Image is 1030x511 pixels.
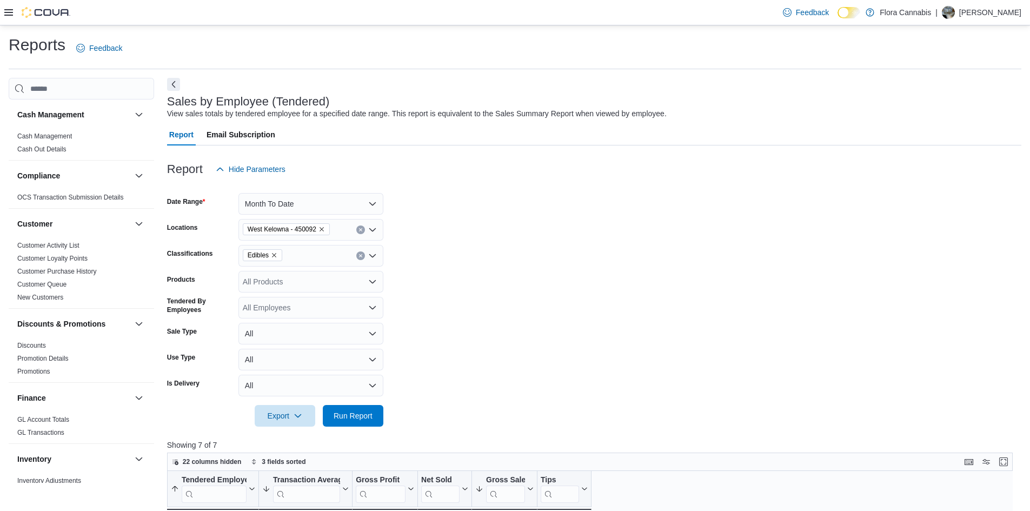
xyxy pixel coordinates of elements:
button: Gross Sales [475,475,534,503]
p: Flora Cannabis [880,6,931,19]
button: Customer [17,218,130,229]
span: Customer Loyalty Points [17,254,88,263]
button: Net Sold [421,475,468,503]
button: Next [167,78,180,91]
span: Feedback [796,7,829,18]
span: Export [261,405,309,427]
div: View sales totals by tendered employee for a specified date range. This report is equivalent to t... [167,108,667,120]
h3: Customer [17,218,52,229]
button: Compliance [17,170,130,181]
button: Tendered Employee [171,475,255,503]
button: Clear input [356,251,365,260]
span: Feedback [89,43,122,54]
a: GL Account Totals [17,416,69,423]
span: Cash Management [17,132,72,141]
a: Feedback [72,37,127,59]
h3: Report [167,163,203,176]
span: Discounts [17,341,46,350]
button: Remove West Kelowna - 450092 from selection in this group [318,226,325,233]
div: Transaction Average [273,475,340,503]
label: Use Type [167,353,195,362]
span: Customer Purchase History [17,267,97,276]
input: Dark Mode [838,7,860,18]
span: Customer Activity List [17,241,79,250]
div: Discounts & Promotions [9,339,154,382]
span: Customer Queue [17,280,67,289]
button: Run Report [323,405,383,427]
span: 22 columns hidden [183,457,242,466]
span: 3 fields sorted [262,457,305,466]
span: Email Subscription [207,124,275,145]
span: Run Report [334,410,373,421]
img: Cova [22,7,70,18]
button: All [238,375,383,396]
p: [PERSON_NAME] [959,6,1021,19]
button: Keyboard shortcuts [962,455,975,468]
button: All [238,349,383,370]
h1: Reports [9,34,65,56]
button: Remove Edibles from selection in this group [271,252,277,258]
div: Net Sold [421,475,460,503]
span: West Kelowna - 450092 [248,224,316,235]
span: West Kelowna - 450092 [243,223,330,235]
span: Report [169,124,194,145]
button: Finance [17,393,130,403]
button: Display options [980,455,993,468]
a: Promotion Details [17,355,69,362]
button: Tips [541,475,588,503]
button: Discounts & Promotions [132,317,145,330]
button: Open list of options [368,277,377,286]
span: Promotion Details [17,354,69,363]
a: Customer Purchase History [17,268,97,275]
h3: Cash Management [17,109,84,120]
span: OCS Transaction Submission Details [17,193,124,202]
button: Open list of options [368,225,377,234]
h3: Finance [17,393,46,403]
a: OCS Transaction Submission Details [17,194,124,201]
label: Sale Type [167,327,197,336]
button: All [238,323,383,344]
a: Discounts [17,342,46,349]
p: Showing 7 of 7 [167,440,1021,450]
button: Gross Profit [356,475,414,503]
a: Inventory Adjustments [17,477,81,485]
a: Promotions [17,368,50,375]
button: Export [255,405,315,427]
label: Locations [167,223,198,232]
div: Gross Sales [486,475,525,486]
button: Inventory [17,454,130,464]
label: Is Delivery [167,379,200,388]
button: Hide Parameters [211,158,290,180]
div: Compliance [9,191,154,208]
span: New Customers [17,293,63,302]
a: Customer Activity List [17,242,79,249]
div: Tips [541,475,579,503]
button: Month To Date [238,193,383,215]
div: Customer [9,239,154,308]
a: Customer Queue [17,281,67,288]
button: Discounts & Promotions [17,318,130,329]
a: Customer Loyalty Points [17,255,88,262]
button: Cash Management [17,109,130,120]
button: Compliance [132,169,145,182]
a: Feedback [779,2,833,23]
div: Net Sold [421,475,460,486]
div: Tips [541,475,579,486]
span: GL Transactions [17,428,64,437]
label: Tendered By Employees [167,297,234,314]
label: Date Range [167,197,205,206]
button: Open list of options [368,251,377,260]
button: Open list of options [368,303,377,312]
span: Promotions [17,367,50,376]
div: Erin Coulter [942,6,955,19]
a: New Customers [17,294,63,301]
a: Cash Management [17,132,72,140]
h3: Discounts & Promotions [17,318,105,329]
button: Inventory [132,453,145,466]
div: Finance [9,413,154,443]
span: Edibles [243,249,282,261]
span: Edibles [248,250,269,261]
h3: Compliance [17,170,60,181]
div: Tendered Employee [182,475,247,503]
